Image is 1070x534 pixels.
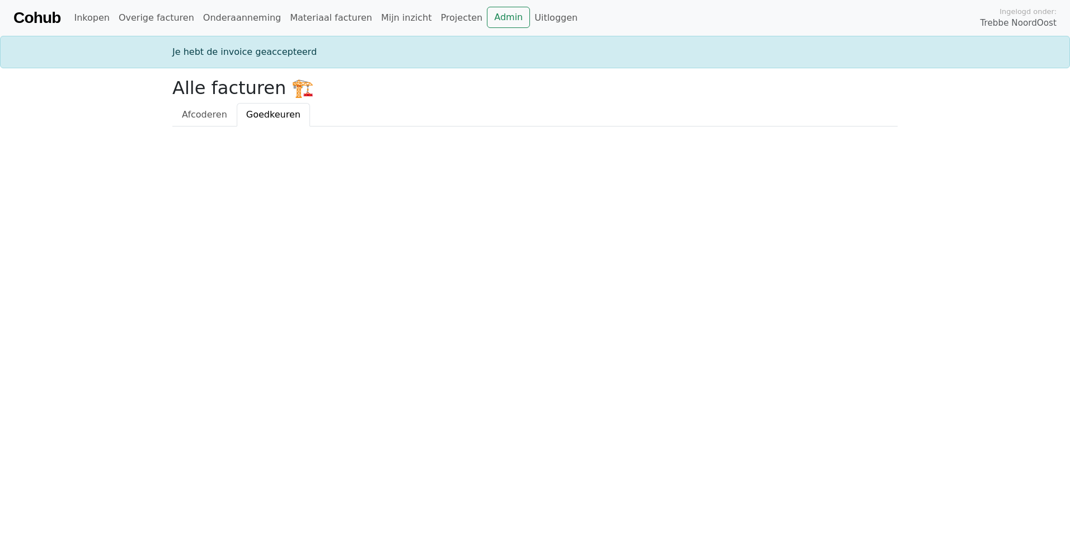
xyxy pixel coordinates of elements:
[487,7,530,28] a: Admin
[172,103,237,127] a: Afcoderen
[436,7,487,29] a: Projecten
[377,7,437,29] a: Mijn inzicht
[530,7,582,29] a: Uitloggen
[980,17,1057,30] span: Trebbe NoordOost
[166,45,904,59] div: Je hebt de invoice geaccepteerd
[285,7,377,29] a: Materiaal facturen
[237,103,310,127] a: Goedkeuren
[114,7,199,29] a: Overige facturen
[999,6,1057,17] span: Ingelogd onder:
[199,7,285,29] a: Onderaanneming
[172,77,898,99] h2: Alle facturen 🏗️
[182,109,227,120] span: Afcoderen
[69,7,114,29] a: Inkopen
[13,4,60,31] a: Cohub
[246,109,301,120] span: Goedkeuren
